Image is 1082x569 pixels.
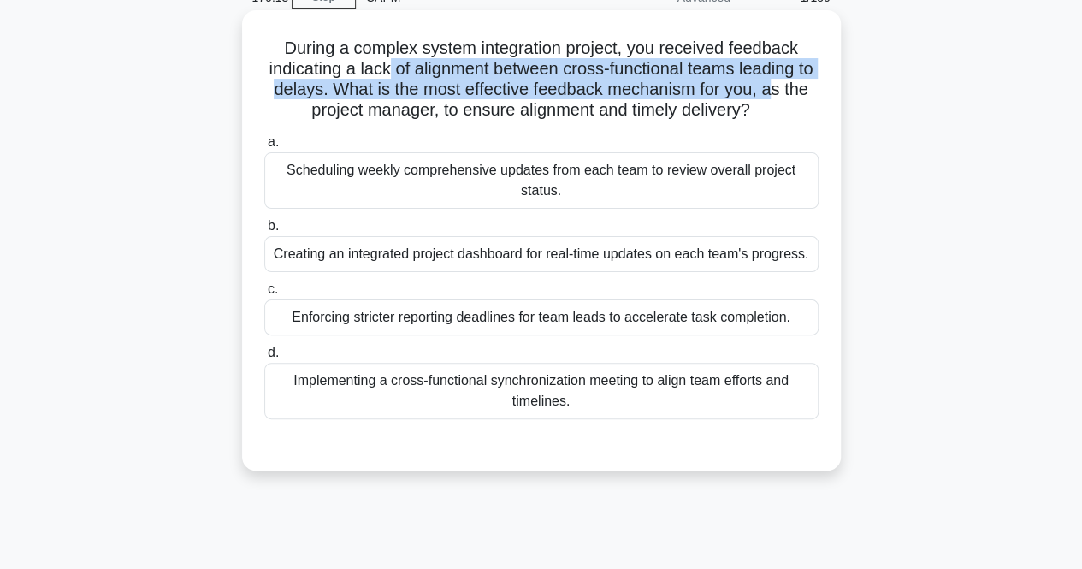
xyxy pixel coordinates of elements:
[264,299,819,335] div: Enforcing stricter reporting deadlines for team leads to accelerate task completion.
[268,218,279,233] span: b.
[263,38,820,122] h5: During a complex system integration project, you received feedback indicating a lack of alignment...
[268,134,279,149] span: a.
[264,152,819,209] div: Scheduling weekly comprehensive updates from each team to review overall project status.
[268,282,278,296] span: c.
[264,363,819,419] div: Implementing a cross-functional synchronization meeting to align team efforts and timelines.
[264,236,819,272] div: Creating an integrated project dashboard for real-time updates on each team's progress.
[268,345,279,359] span: d.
